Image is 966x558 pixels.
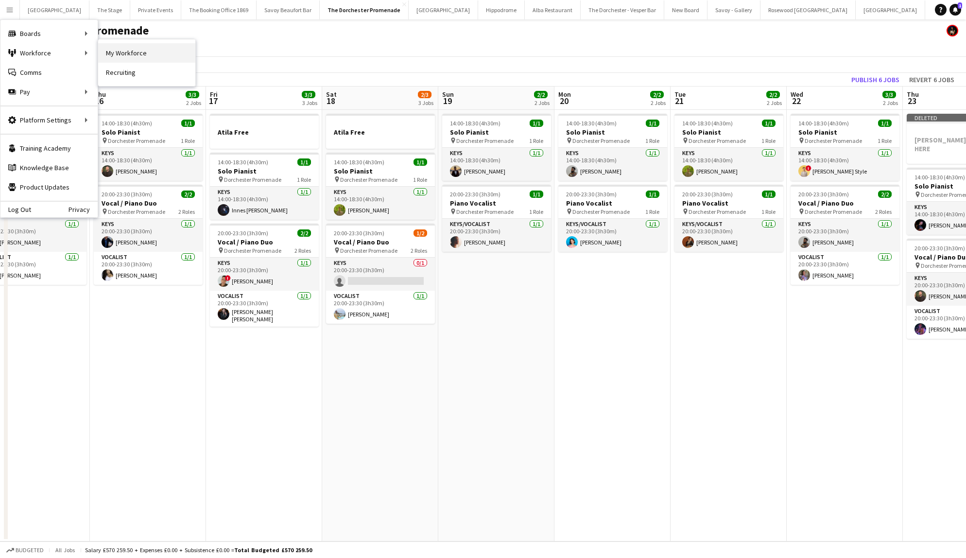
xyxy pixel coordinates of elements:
app-card-role: Vocalist1/120:00-23:30 (3h30m)[PERSON_NAME] [94,252,203,285]
span: Fri [210,90,218,99]
span: 1 Role [645,137,659,144]
button: New Board [664,0,707,19]
span: 20:00-23:30 (3h30m) [798,191,849,198]
button: Private Events [130,0,181,19]
button: Rosewood [GEOGRAPHIC_DATA] [760,0,856,19]
span: 20 [557,95,571,106]
span: Dorchester Promenade [572,137,630,144]
span: 2/2 [766,91,780,98]
span: 1/1 [297,158,311,166]
a: Privacy [69,206,98,213]
span: 20:00-23:30 (3h30m) [450,191,500,198]
span: ! [806,165,811,171]
span: ! [225,275,231,281]
app-job-card: 14:00-18:30 (4h30m)1/1Solo Pianist Dorchester Promenade1 RoleKeys1/114:00-18:30 (4h30m)Innes [PER... [210,153,319,220]
span: 1 [958,2,962,9]
span: 20:00-23:30 (3h30m) [218,229,268,237]
button: The Dorchester - Vesper Bar [581,0,664,19]
h3: Solo Pianist [94,128,203,137]
app-card-role: Vocalist1/120:00-23:30 (3h30m)[PERSON_NAME] [PERSON_NAME] [210,291,319,327]
span: 1/1 [762,120,776,127]
app-job-card: 14:00-18:30 (4h30m)1/1Solo Pianist Dorchester Promenade1 RoleKeys1/114:00-18:30 (4h30m)[PERSON_NAME] [442,114,551,181]
div: 3 Jobs [418,99,433,106]
div: 2 Jobs [767,99,782,106]
span: 1 Role [761,137,776,144]
span: 1/1 [181,120,195,127]
app-job-card: 20:00-23:30 (3h30m)2/2Vocal / Piano Duo Dorchester Promenade2 RolesKeys1/120:00-23:30 (3h30m)![PE... [210,224,319,327]
div: 2 Jobs [883,99,898,106]
h3: Solo Pianist [558,128,667,137]
a: Log Out [0,206,31,213]
div: 20:00-23:30 (3h30m)2/2Vocal / Piano Duo Dorchester Promenade2 RolesKeys1/120:00-23:30 (3h30m)[PER... [791,185,899,285]
button: Publish 6 jobs [847,73,903,86]
span: 1/1 [646,191,659,198]
span: 16 [92,95,106,106]
app-card-role: Keys1/120:00-23:30 (3h30m)[PERSON_NAME] [94,219,203,252]
app-card-role: Keys1/120:00-23:30 (3h30m)![PERSON_NAME] [210,258,319,291]
h3: Vocal / Piano Duo [210,238,319,246]
span: 20:00-23:30 (3h30m) [334,229,384,237]
h3: Atila Free [210,128,319,137]
span: 2/2 [878,191,892,198]
span: 3/3 [302,91,315,98]
app-job-card: 20:00-23:30 (3h30m)1/1Piano Vocalist Dorchester Promenade1 RoleKeys/Vocalist1/120:00-23:30 (3h30m... [558,185,667,252]
span: Sat [326,90,337,99]
app-card-role: Vocalist1/120:00-23:30 (3h30m)[PERSON_NAME] [791,252,899,285]
span: 1 Role [181,137,195,144]
span: Thu [907,90,919,99]
span: 20:00-23:30 (3h30m) [914,244,965,252]
span: 14:00-18:30 (4h30m) [102,120,152,127]
span: 18 [325,95,337,106]
span: Dorchester Promenade [224,247,281,254]
span: Dorchester Promenade [108,137,165,144]
div: 20:00-23:30 (3h30m)1/1Piano Vocalist Dorchester Promenade1 RoleKeys/Vocalist1/120:00-23:30 (3h30m... [442,185,551,252]
button: The Dorchester Promenade [320,0,409,19]
app-job-card: 14:00-18:30 (4h30m)1/1Solo Pianist Dorchester Promenade1 RoleKeys1/114:00-18:30 (4h30m)[PERSON_NAME] [326,153,435,220]
span: 19 [441,95,454,106]
span: 1/1 [530,120,543,127]
h3: Atila Free [326,128,435,137]
div: Atila Free [326,114,435,149]
span: Thu [94,90,106,99]
span: 1 Role [413,176,427,183]
h3: Solo Pianist [326,167,435,175]
div: Boards [0,24,98,43]
app-job-card: 14:00-18:30 (4h30m)1/1Solo Pianist Dorchester Promenade1 RoleKeys1/114:00-18:30 (4h30m)[PERSON_NAME] [674,114,783,181]
span: 3/3 [882,91,896,98]
h3: Solo Pianist [674,128,783,137]
div: 3 Jobs [302,99,317,106]
span: Budgeted [16,547,44,554]
div: Pay [0,82,98,102]
span: 14:00-18:30 (4h30m) [334,158,384,166]
h3: Solo Pianist [210,167,319,175]
a: Product Updates [0,177,98,197]
span: Wed [791,90,803,99]
button: Savoy - Gallery [707,0,760,19]
span: 1 Role [529,208,543,215]
span: 1 Role [645,208,659,215]
div: 2 Jobs [186,99,201,106]
div: Workforce [0,43,98,63]
app-card-role: Vocalist1/120:00-23:30 (3h30m)[PERSON_NAME] [326,291,435,324]
span: 14:00-18:30 (4h30m) [450,120,500,127]
div: Platform Settings [0,110,98,130]
div: 2 Jobs [535,99,550,106]
app-job-card: 14:00-18:30 (4h30m)1/1Solo Pianist Dorchester Promenade1 RoleKeys1/114:00-18:30 (4h30m)![PERSON_N... [791,114,899,181]
span: 1/1 [646,120,659,127]
span: 2/3 [418,91,431,98]
button: Budgeted [5,545,45,556]
h3: Solo Pianist [791,128,899,137]
span: Total Budgeted £570 259.50 [234,546,312,554]
app-job-card: 14:00-18:30 (4h30m)1/1Solo Pianist Dorchester Promenade1 RoleKeys1/114:00-18:30 (4h30m)[PERSON_NAME] [558,114,667,181]
app-card-role: Keys1/114:00-18:30 (4h30m)[PERSON_NAME] [674,148,783,181]
h3: Vocal / Piano Duo [326,238,435,246]
h3: Piano Vocalist [674,199,783,208]
app-job-card: 20:00-23:30 (3h30m)1/1Piano Vocalist Dorchester Promenade1 RoleKeys/Vocalist1/120:00-23:30 (3h30m... [674,185,783,252]
span: Dorchester Promenade [108,208,165,215]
